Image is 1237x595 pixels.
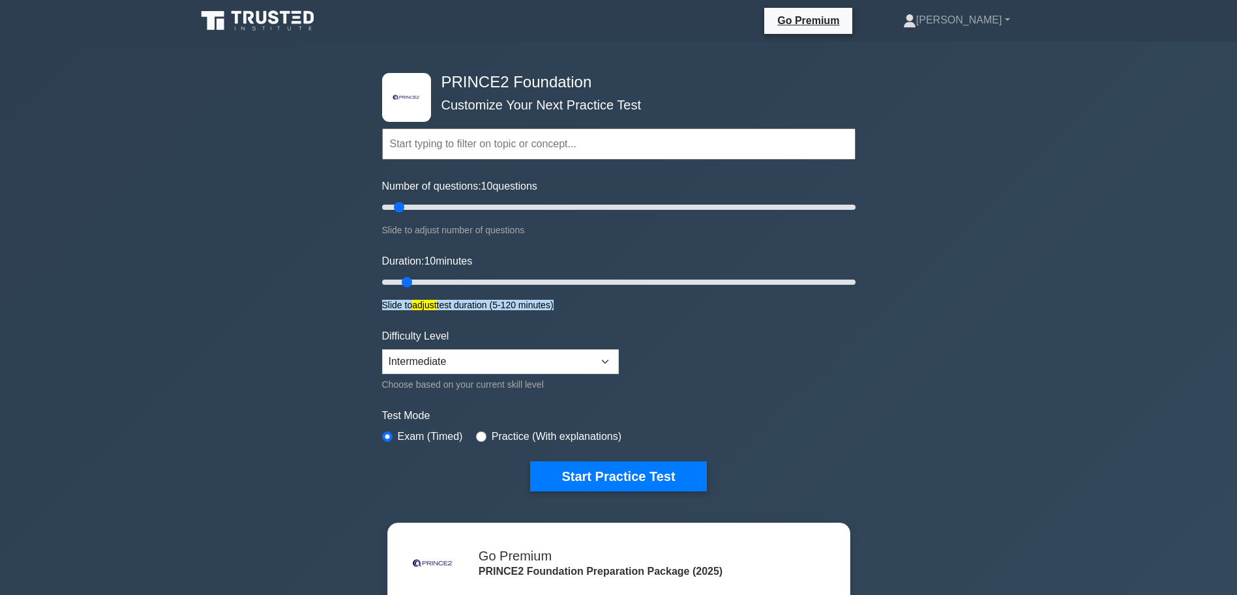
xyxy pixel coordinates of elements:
[382,300,554,310] msreadoutspan: Slide to test duration (5-120 minutes)
[481,181,493,192] span: 10
[382,408,856,424] label: Test Mode
[398,429,463,444] label: Exam (Timed)
[492,429,621,444] label: Practice (With explanations)
[382,128,856,160] input: Start typing to filter on topic or concept...
[424,255,436,267] span: 10
[872,7,1041,33] a: [PERSON_NAME]
[530,461,706,491] button: Start Practice Test
[412,300,436,310] msreadoutspan: adjust
[382,328,449,344] label: Difficulty Level
[382,377,619,392] div: Choose based on your current skill level
[382,254,473,269] label: Duration: minutes
[382,179,537,194] label: Number of questions: questions
[436,73,792,92] h4: PRINCE2 Foundation
[382,222,856,238] div: Slide to adjust number of questions
[769,12,847,29] a: Go Premium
